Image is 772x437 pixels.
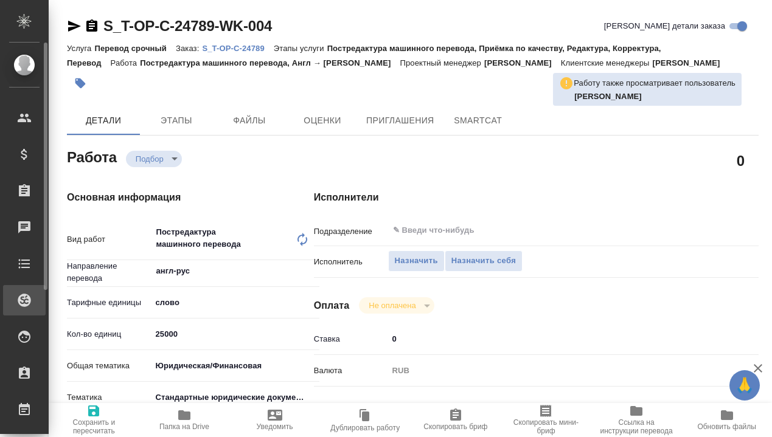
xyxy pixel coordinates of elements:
[67,360,151,372] p: Общая тематика
[388,330,722,348] input: ✎ Введи что-нибудь
[126,151,182,167] div: Подбор
[400,58,484,67] p: Проектный менеджер
[314,298,350,313] h4: Оплата
[159,422,209,431] span: Папка на Drive
[67,70,94,97] button: Добавить тэг
[56,418,132,435] span: Сохранить и пересчитать
[484,58,561,67] p: [PERSON_NAME]
[737,150,745,171] h2: 0
[67,260,151,284] p: Направление перевода
[257,422,293,431] span: Уведомить
[445,250,523,272] button: Назначить себя
[508,418,584,435] span: Скопировать мини-бриф
[599,418,675,435] span: Ссылка на инструкции перевода
[314,190,759,205] h4: Исполнители
[574,91,735,103] p: Сидоренко Ольга
[574,92,642,101] b: [PERSON_NAME]
[67,233,151,246] p: Вид работ
[395,254,438,268] span: Назначить
[653,58,729,67] p: [PERSON_NAME]
[74,113,133,128] span: Детали
[314,256,388,268] p: Исполнитель
[103,18,272,34] a: S_T-OP-C-24789-WK-004
[176,44,202,53] p: Заказ:
[49,403,139,437] button: Сохранить и пересчитать
[729,370,760,401] button: 🙏
[365,300,419,311] button: Не оплачена
[697,422,756,431] span: Обновить файлы
[604,20,725,32] span: [PERSON_NAME] детали заказа
[734,373,755,398] span: 🙏
[67,44,94,53] p: Услуга
[451,254,516,268] span: Назначить себя
[561,58,653,67] p: Клиентские менеджеры
[147,113,206,128] span: Этапы
[67,145,117,167] h2: Работа
[359,297,434,314] div: Подбор
[449,113,507,128] span: SmartCat
[313,270,315,272] button: Open
[388,360,722,381] div: RUB
[111,58,141,67] p: Работа
[392,223,677,238] input: ✎ Введи что-нибудь
[293,113,352,128] span: Оценки
[330,424,400,432] span: Дублировать работу
[67,19,82,33] button: Скопировать ссылку для ЯМессенджера
[314,225,388,238] p: Подразделение
[202,44,273,53] p: S_T-OP-C-24789
[715,229,717,232] button: Open
[151,387,319,408] div: Стандартные юридические документы, договоры, уставы
[140,58,400,67] p: Постредактура машинного перевода, Англ → [PERSON_NAME]
[85,19,99,33] button: Скопировать ссылку
[388,250,445,272] button: Назначить
[591,403,682,437] button: Ссылка на инструкции перевода
[220,113,279,128] span: Файлы
[67,328,151,340] p: Кол-во единиц
[314,333,388,345] p: Ставка
[151,325,319,343] input: ✎ Введи что-нибудь
[574,77,735,89] p: Работу также просматривает пользователь
[202,43,273,53] a: S_T-OP-C-24789
[67,44,661,67] p: Постредактура машинного перевода, Приёмка по качеству, Редактура, Корректура, Перевод
[366,113,434,128] span: Приглашения
[132,154,167,164] button: Подбор
[681,403,772,437] button: Обновить файлы
[274,44,327,53] p: Этапы услуги
[411,403,501,437] button: Скопировать бриф
[94,44,176,53] p: Перевод срочный
[151,356,319,376] div: Юридическая/Финансовая
[151,292,319,313] div: слово
[423,422,487,431] span: Скопировать бриф
[139,403,230,437] button: Папка на Drive
[67,391,151,404] p: Тематика
[67,297,151,309] p: Тарифные единицы
[501,403,591,437] button: Скопировать мини-бриф
[229,403,320,437] button: Уведомить
[67,190,265,205] h4: Основная информация
[320,403,411,437] button: Дублировать работу
[314,365,388,377] p: Валюта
